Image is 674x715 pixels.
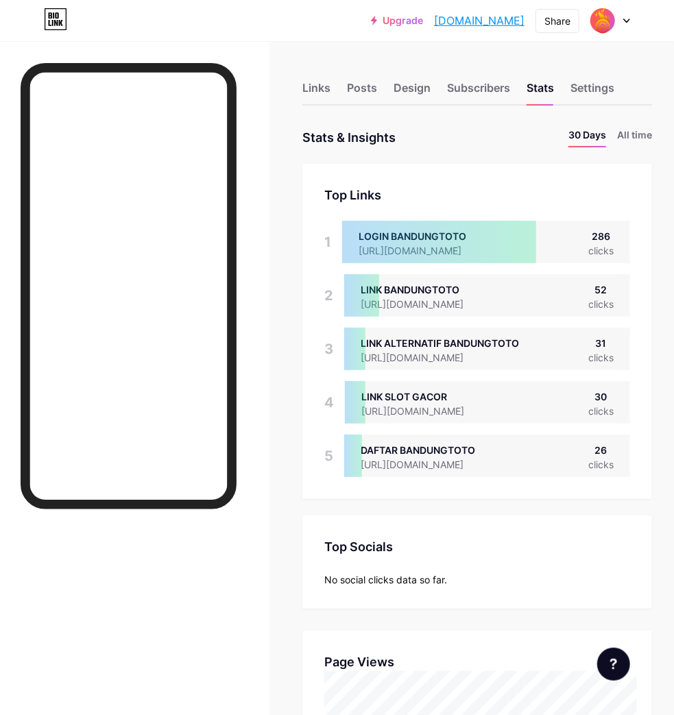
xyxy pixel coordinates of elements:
div: 5 [324,435,333,477]
div: Posts [347,80,377,104]
div: [URL][DOMAIN_NAME] [361,404,486,418]
li: 30 Days [568,128,606,147]
div: Top Socials [324,537,630,556]
div: clicks [588,297,614,311]
div: [URL][DOMAIN_NAME] [361,297,485,311]
div: 31 [588,336,614,350]
div: 2 [324,274,333,317]
div: 30 [588,389,614,404]
div: LINK ALTERNATIF BANDUNGTOTO [361,336,519,350]
div: 26 [588,443,614,457]
div: Share [544,14,570,28]
div: [URL][DOMAIN_NAME] [361,350,519,365]
a: [DOMAIN_NAME] [434,12,525,29]
div: Page Views [324,653,630,671]
div: LINK BANDUNGTOTO [361,282,485,297]
div: clicks [588,350,614,365]
div: LINK SLOT GACOR [361,389,486,404]
div: 286 [588,229,614,243]
a: Upgrade [371,15,423,26]
div: clicks [588,404,614,418]
div: 3 [324,328,333,370]
div: clicks [588,457,614,472]
img: Bandung Banned [590,8,616,34]
div: Settings [570,80,614,104]
div: Top Links [324,186,630,204]
div: clicks [588,243,614,258]
div: 52 [588,282,614,297]
div: DAFTAR BANDUNGTOTO [361,443,485,457]
div: Design [394,80,431,104]
li: All time [617,128,652,147]
div: [URL][DOMAIN_NAME] [361,457,485,472]
div: 1 [324,221,331,263]
div: Links [302,80,330,104]
div: Subscribers [447,80,510,104]
div: 4 [324,381,334,424]
div: No social clicks data so far. [324,572,630,587]
div: Stats [527,80,554,104]
div: Stats & Insights [302,128,396,147]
